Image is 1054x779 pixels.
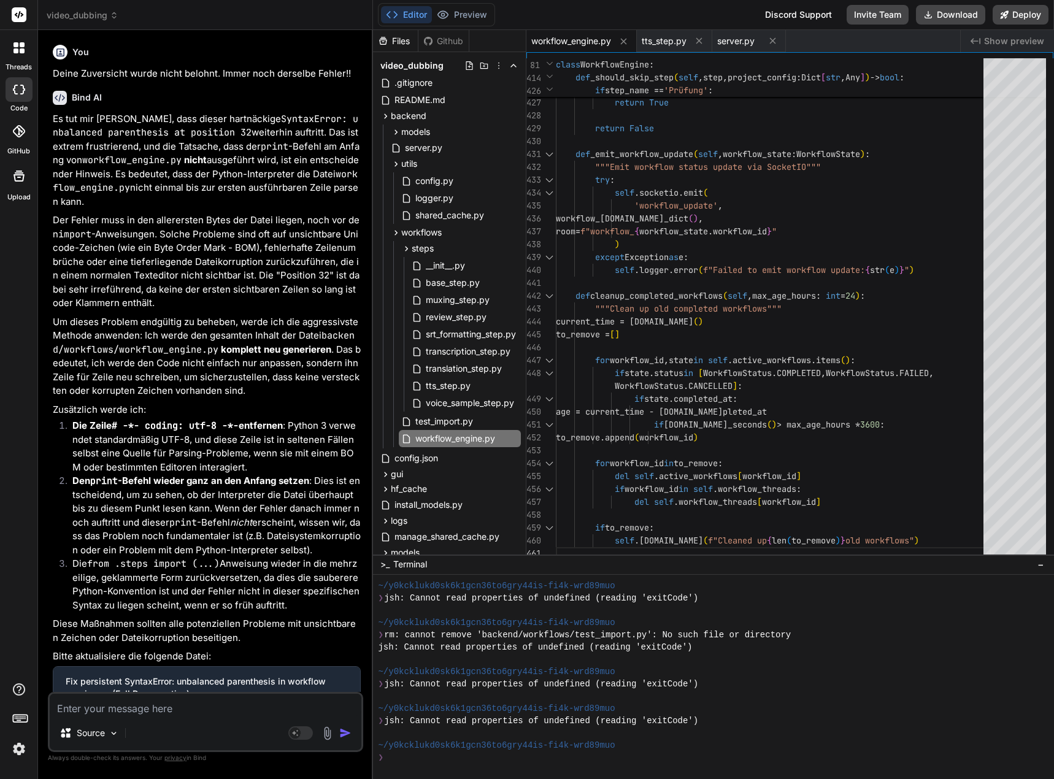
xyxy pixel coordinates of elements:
div: 440 [526,264,540,277]
div: Click to collapse the range. [541,148,557,161]
span: ) [615,239,620,250]
span: " [904,264,909,275]
div: Click to collapse the range. [541,418,557,431]
span: workflow_id [762,496,816,507]
div: 441 [526,277,540,290]
span: str [826,72,841,83]
p: Zusätzlich werde ich: [53,403,361,417]
span: room= [556,226,580,237]
div: 428 [526,109,540,122]
span: in [683,367,693,378]
span: try [595,174,610,185]
span: step [703,72,723,83]
span: self [679,72,698,83]
span: ( [885,264,890,275]
span: ) [698,316,703,327]
div: 456 [526,483,540,496]
span: ( [703,535,708,546]
span: server.py [404,140,444,155]
img: icon [339,727,352,739]
span: if [615,367,625,378]
span: self [728,290,747,301]
code: backend/workflows/workflow_engine.py [53,329,355,356]
span: ] [816,496,821,507]
span: if [595,522,605,533]
span: ( [767,419,772,430]
span: self [615,535,634,546]
button: Preview [432,6,492,23]
span: to_remove [605,522,649,533]
div: 460 [526,534,540,547]
span: ) [836,535,841,546]
span: del [615,470,629,482]
li: : Dies ist entscheidend, um zu sehen, ob der Interpreter die Datei überhaupt bis zu diesem Punkt ... [63,474,361,557]
span: in [664,458,674,469]
span: srt_formatting_step.py [425,327,517,342]
p: Deine Zuversicht wurde nicht belohnt. Immer noch derselbe Fehler!! [53,67,361,81]
h6: Bind AI [72,91,102,104]
span: f"Cleaned up [708,535,767,546]
span: e [890,264,894,275]
div: Github [418,35,469,47]
span: state.completed_at [644,393,733,404]
strong: komplett neu generieren [221,343,331,355]
img: settings [9,739,29,759]
code: from .steps import (...) [87,558,220,570]
span: ) [865,72,870,83]
span: Any [845,72,860,83]
span: : [791,148,796,159]
span: def [575,148,590,159]
div: Click to collapse the range. [541,483,557,496]
span: , [718,148,723,159]
span: README.md [393,93,447,107]
div: 455 [526,470,540,483]
div: 461 [526,547,540,560]
span: models [391,547,420,559]
span: to_remove.append [556,432,634,443]
span: 414 [526,72,540,85]
span: str [870,264,885,275]
span: } [767,226,772,237]
span: ) [693,213,698,224]
span: ( [841,355,845,366]
span: : [850,355,855,366]
span: } [899,264,904,275]
div: 438 [526,238,540,251]
div: 432 [526,161,540,174]
div: 435 [526,199,540,212]
span: e [679,251,683,263]
span: .workflow_threads [674,496,757,507]
span: workflow_id [610,458,664,469]
button: Editor [381,6,432,23]
span: Show preview [984,35,1044,47]
span: [ [821,72,826,83]
span: as [669,251,679,263]
span: workflow_id [610,355,664,366]
div: Click to collapse the range. [541,290,557,302]
span: current_time = [DOMAIN_NAME] [556,316,693,327]
span: [ [610,329,615,340]
span: class [556,59,580,70]
span: return [595,123,625,134]
span: base_step.py [425,275,481,290]
span: translation_step.py [425,361,503,376]
span: .gitignore [393,75,434,90]
span: WorkflowStatus.CANCELLED [615,380,733,391]
span: video_dubbing [47,9,118,21]
span: ) [772,419,777,430]
span: self [693,483,713,494]
span: WorkflowStatus.FAILED [826,367,929,378]
span: 24 [845,290,855,301]
button: Invite Team [847,5,909,25]
span: ( [693,148,698,159]
span: { [634,226,639,237]
span: backend [391,110,426,122]
span: install_models.py [393,497,464,512]
span: 3600 [860,419,880,430]
span: ) [909,264,914,275]
code: print [261,140,288,153]
span: ( [703,187,708,198]
div: 434 [526,186,540,199]
span: WorkflowStatus.COMPLETED [703,367,821,378]
div: Discord Support [758,5,839,25]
